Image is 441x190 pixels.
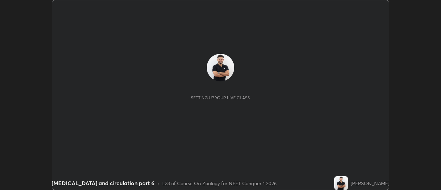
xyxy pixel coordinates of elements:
[162,180,277,187] div: L33 of Course On Zoology for NEET Conquer 1 2026
[351,180,389,187] div: [PERSON_NAME]
[334,176,348,190] img: 368e1e20671c42e499edb1680cf54f70.jpg
[207,54,234,81] img: 368e1e20671c42e499edb1680cf54f70.jpg
[157,180,160,187] div: •
[52,179,154,187] div: [MEDICAL_DATA] and circulation part 6
[191,95,250,100] div: Setting up your live class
